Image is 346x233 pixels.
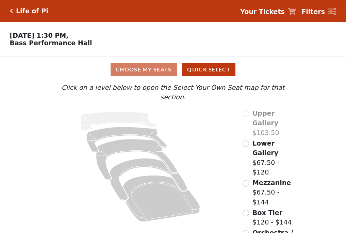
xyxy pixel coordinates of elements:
strong: Your Tickets [240,8,285,15]
p: Click on a level below to open the Select Your Own Seat map for that section. [48,83,298,102]
strong: Filters [301,8,325,15]
path: Upper Gallery - Seats Available: 0 [81,112,157,130]
path: Lower Gallery - Seats Available: 124 [87,127,167,152]
span: Box Tier [252,209,282,216]
label: $67.50 - $144 [252,178,298,207]
a: Your Tickets [240,7,296,17]
label: $120 - $144 [252,208,292,227]
span: Mezzanine [252,179,291,186]
label: $67.50 - $120 [252,138,298,177]
a: Filters [301,7,336,17]
path: Orchestra / Parterre Circle - Seats Available: 9 [123,175,200,222]
button: Quick Select [182,63,235,76]
label: $103.50 [252,109,298,138]
a: Click here to go back to filters [10,9,13,13]
h5: Life of Pi [16,7,48,15]
span: Upper Gallery [252,110,278,127]
span: Lower Gallery [252,139,278,157]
